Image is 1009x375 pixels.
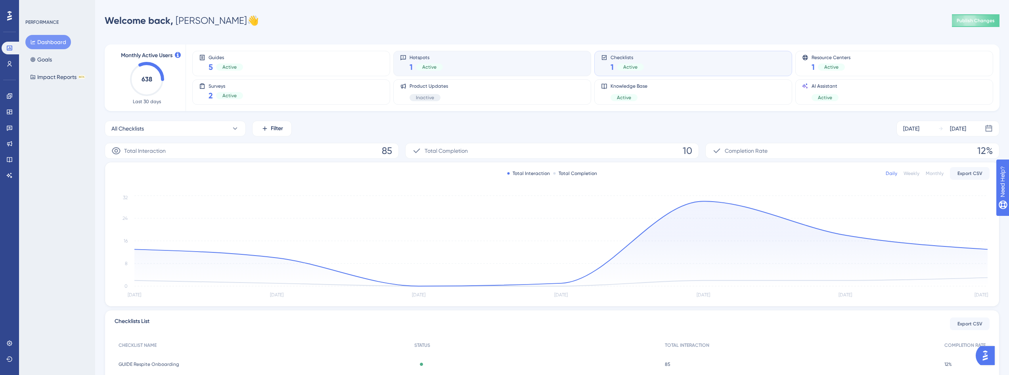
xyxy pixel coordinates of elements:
[25,35,71,49] button: Dashboard
[957,170,982,177] span: Export CSV
[818,94,832,101] span: Active
[665,361,670,367] span: 85
[124,238,128,244] tspan: 16
[119,361,179,367] span: GUIDE Respite Onboarding
[725,146,768,156] span: Completion Rate
[957,321,982,327] span: Export CSV
[683,144,692,157] span: 10
[886,170,897,177] div: Daily
[952,14,999,27] button: Publish Changes
[611,54,644,60] span: Checklists
[824,64,839,70] span: Active
[926,170,944,177] div: Monthly
[554,292,568,298] tspan: [DATE]
[123,195,128,200] tspan: 32
[128,292,141,298] tspan: [DATE]
[25,70,90,84] button: Impact ReportsBETA
[209,54,243,60] span: Guides
[950,167,990,180] button: Export CSV
[611,62,614,73] span: 1
[950,124,966,133] div: [DATE]
[617,94,631,101] span: Active
[944,361,952,367] span: 12%
[125,261,128,266] tspan: 8
[410,83,448,89] span: Product Updates
[410,54,443,60] span: Hotspots
[19,2,50,12] span: Need Help?
[422,64,437,70] span: Active
[209,90,213,101] span: 2
[507,170,550,177] div: Total Interaction
[697,292,710,298] tspan: [DATE]
[414,342,430,348] span: STATUS
[25,52,57,67] button: Goals
[944,342,986,348] span: COMPLETION RATE
[611,83,647,89] span: Knowledge Base
[950,317,990,330] button: Export CSV
[119,342,157,348] span: CHECKLIST NAME
[121,51,172,60] span: Monthly Active Users
[382,144,392,157] span: 85
[976,344,999,367] iframe: UserGuiding AI Assistant Launcher
[209,83,243,88] span: Surveys
[957,17,995,24] span: Publish Changes
[977,144,993,157] span: 12%
[271,124,283,133] span: Filter
[105,121,246,137] button: All Checklists
[222,64,237,70] span: Active
[812,54,850,60] span: Resource Centers
[904,170,919,177] div: Weekly
[124,283,128,289] tspan: 0
[839,292,852,298] tspan: [DATE]
[124,146,166,156] span: Total Interaction
[416,94,434,101] span: Inactive
[78,75,85,79] div: BETA
[133,98,161,105] span: Last 30 days
[812,62,815,73] span: 1
[222,92,237,99] span: Active
[812,83,839,89] span: AI Assistant
[105,15,173,26] span: Welcome back,
[115,317,149,331] span: Checklists List
[123,215,128,221] tspan: 24
[425,146,468,156] span: Total Completion
[553,170,597,177] div: Total Completion
[111,124,144,133] span: All Checklists
[142,75,152,83] text: 638
[252,121,292,137] button: Filter
[975,292,988,298] tspan: [DATE]
[105,14,259,27] div: [PERSON_NAME] 👋
[412,292,425,298] tspan: [DATE]
[270,292,283,298] tspan: [DATE]
[665,342,709,348] span: TOTAL INTERACTION
[25,19,59,25] div: PERFORMANCE
[209,62,213,73] span: 5
[623,64,638,70] span: Active
[410,62,413,73] span: 1
[903,124,919,133] div: [DATE]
